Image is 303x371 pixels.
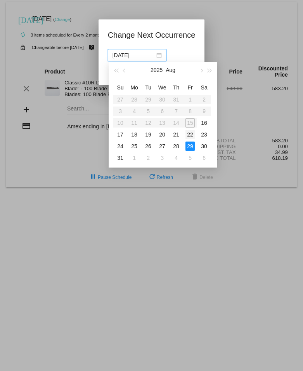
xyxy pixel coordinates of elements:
[112,62,120,78] button: Last year (Control + left)
[116,142,125,151] div: 24
[166,62,175,78] button: Aug
[113,152,127,164] td: 8/31/2025
[199,142,209,151] div: 30
[113,51,155,59] input: Select date
[151,62,163,78] button: 2025
[155,140,169,152] td: 8/27/2025
[197,81,211,94] th: Sat
[121,62,129,78] button: Previous month (PageUp)
[183,152,197,164] td: 9/5/2025
[183,81,197,94] th: Fri
[144,130,153,139] div: 19
[169,140,183,152] td: 8/28/2025
[199,130,209,139] div: 23
[141,152,155,164] td: 9/2/2025
[127,152,141,164] td: 9/1/2025
[169,152,183,164] td: 9/4/2025
[155,129,169,140] td: 8/20/2025
[185,130,195,139] div: 22
[199,153,209,163] div: 6
[130,130,139,139] div: 18
[155,81,169,94] th: Wed
[199,118,209,128] div: 16
[127,129,141,140] td: 8/18/2025
[206,62,214,78] button: Next year (Control + right)
[113,81,127,94] th: Sun
[197,117,211,129] td: 8/16/2025
[185,142,195,151] div: 29
[141,129,155,140] td: 8/19/2025
[127,81,141,94] th: Mon
[158,153,167,163] div: 3
[171,130,181,139] div: 21
[197,140,211,152] td: 8/30/2025
[108,66,142,80] button: Update
[197,129,211,140] td: 8/23/2025
[130,153,139,163] div: 1
[155,152,169,164] td: 9/3/2025
[158,130,167,139] div: 20
[197,62,205,78] button: Next month (PageDown)
[158,142,167,151] div: 27
[141,140,155,152] td: 8/26/2025
[113,140,127,152] td: 8/24/2025
[144,153,153,163] div: 2
[130,142,139,151] div: 25
[141,81,155,94] th: Tue
[171,142,181,151] div: 28
[116,153,125,163] div: 31
[197,152,211,164] td: 9/6/2025
[185,153,195,163] div: 5
[169,81,183,94] th: Thu
[171,153,181,163] div: 4
[183,140,197,152] td: 8/29/2025
[127,140,141,152] td: 8/25/2025
[183,129,197,140] td: 8/22/2025
[116,130,125,139] div: 17
[113,129,127,140] td: 8/17/2025
[144,142,153,151] div: 26
[108,29,196,41] h1: Change Next Occurrence
[169,129,183,140] td: 8/21/2025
